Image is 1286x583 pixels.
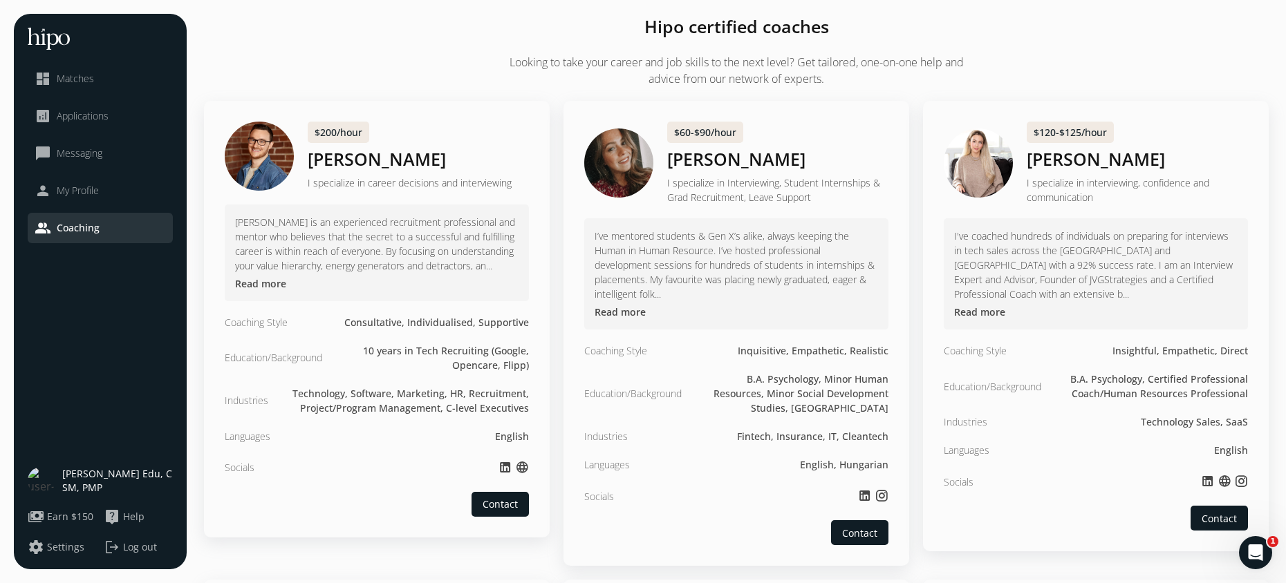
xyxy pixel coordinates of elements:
[1112,343,1248,358] div: Insightful, Empathetic, Direct
[104,539,173,555] button: logoutLog out
[944,343,1007,358] div: Coaching Style
[1027,175,1248,204] p: I specialize in interviewing, confidence and communication
[225,393,268,408] div: Industries
[123,510,145,524] span: Help
[235,276,286,291] button: Read more
[696,372,888,415] div: B.A. Psychology, Minor Human Resources, Minor Social Development Studies, [GEOGRAPHIC_DATA]
[944,443,989,457] div: Languages
[494,14,978,40] h1: Hipo certified coaches
[954,229,1238,301] p: I've coached hundreds of individuals on preparing for interviews in tech sales across the [GEOGRA...
[35,182,51,199] span: person
[831,520,888,545] a: Contact
[104,508,145,525] button: live_helpHelp
[1267,536,1278,547] span: 1
[595,229,878,301] p: I’ve mentored students & Gen X’s alike, always keeping the Human in Human Resource. I’ve hosted p...
[282,386,529,415] div: Technology, Software, Marketing, HR, Recruitment, Project/Program Management, C-level Executives
[35,145,166,162] a: chat_bubble_outlineMessaging
[225,429,270,443] div: Languages
[800,457,888,472] div: English, Hungarian
[28,508,93,525] button: paymentsEarn $150
[35,70,166,87] a: dashboardMatches
[35,108,166,124] a: analyticsApplications
[104,508,120,525] span: live_help
[57,72,94,86] span: Matches
[28,28,70,50] img: hh-logo-white
[1239,536,1272,569] iframe: Intercom live chat
[235,215,519,273] p: [PERSON_NAME] is an experienced recruitment professional and mentor who believes that the secret ...
[308,146,512,173] h2: [PERSON_NAME]
[28,539,44,555] span: settings
[57,184,99,198] span: My Profile
[667,175,888,204] p: I specialize in Interviewing, Student Internships & Grad Recruitment, Leave Support
[336,343,529,372] div: 10 years in Tech Recruiting (Google, Opencare, Flipp)
[495,429,529,443] div: English
[944,414,987,429] div: Industries
[667,122,743,143] div: $60-$90/hour
[1027,146,1248,173] h2: [PERSON_NAME]
[35,220,166,236] a: peopleCoaching
[1027,122,1114,143] div: $120-$125/hour
[28,539,97,555] a: settingsSettings
[47,510,93,524] span: Earn $150
[954,305,1005,319] button: Read more
[944,475,973,489] div: Socials
[225,460,254,475] div: Socials
[1055,372,1248,401] div: B.A. Psychology, Certified Professional Coach/Human Resources Professional
[737,429,888,443] div: Fintech, Insurance, IT, Cleantech
[35,145,51,162] span: chat_bubble_outline
[225,315,288,329] div: Coaching Style
[35,70,51,87] span: dashboard
[47,540,84,554] span: Settings
[584,429,628,443] div: Industries
[308,175,512,190] p: I specialize in career decisions and interviewing
[667,146,888,173] h2: [PERSON_NAME]
[57,221,100,235] span: Coaching
[62,467,173,495] span: [PERSON_NAME] Edu, CSM, PMP
[35,108,51,124] span: analytics
[57,146,102,160] span: Messaging
[28,467,55,495] img: user-photo
[472,492,529,517] a: Contact
[494,54,978,87] h2: Looking to take your career and job skills to the next level? Get tailored, one-on-one help and a...
[595,305,646,319] button: Read more
[57,109,109,123] span: Applications
[584,457,630,472] div: Languages
[584,489,614,504] div: Socials
[944,379,1041,394] div: Education/Background
[104,508,173,525] a: live_helpHelp
[225,350,322,365] div: Education/Background
[1191,506,1248,531] a: Contact
[28,508,97,525] a: paymentsEarn $150
[1214,443,1248,457] div: English
[584,343,647,358] div: Coaching Style
[28,539,84,555] button: settingsSettings
[28,508,44,525] span: payments
[344,315,529,329] div: Consultative, Individualised, Supportive
[1141,414,1248,429] div: Technology Sales, SaaS
[123,540,157,554] span: Log out
[738,343,888,358] div: Inquisitive, Empathetic, Realistic
[35,220,51,236] span: people
[584,386,682,401] div: Education/Background
[35,182,166,199] a: personMy Profile
[308,122,369,143] div: $200/hour
[104,539,120,555] span: logout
